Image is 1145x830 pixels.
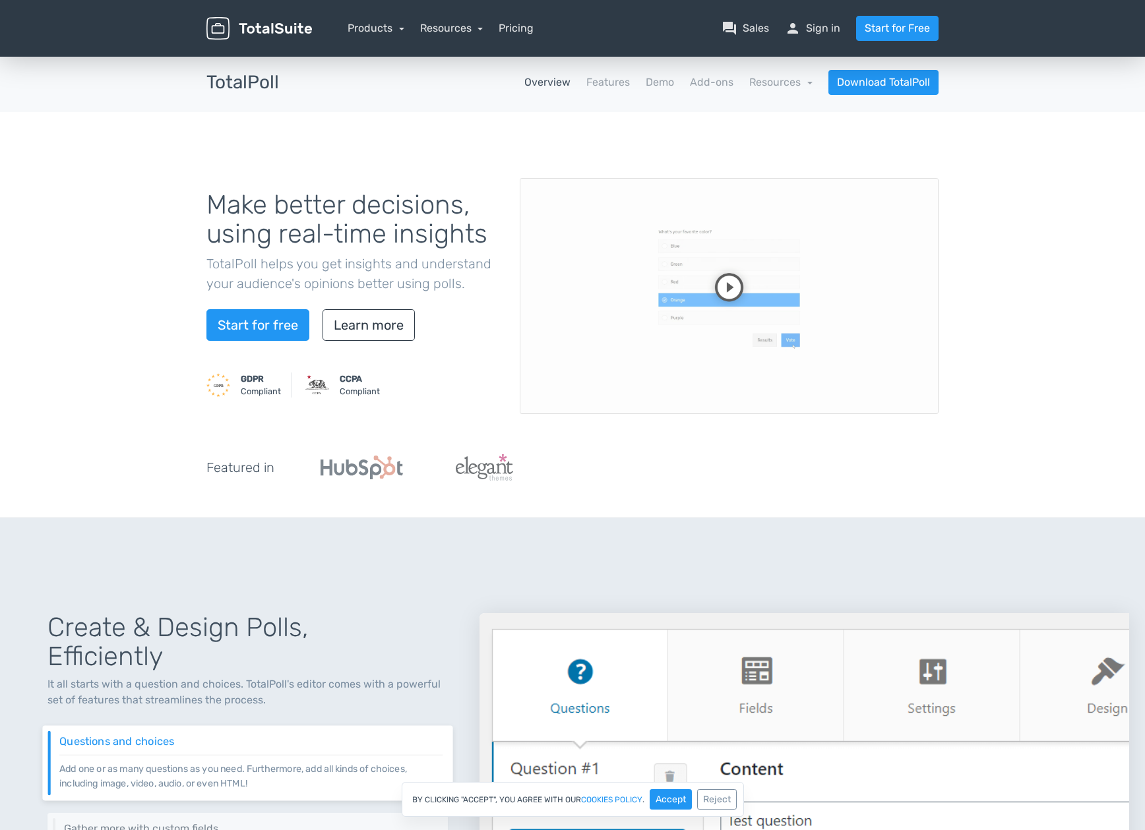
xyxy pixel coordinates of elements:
a: Products [348,22,404,34]
a: Resources [749,76,813,88]
h1: Create & Design Polls, Efficiently [47,613,448,671]
small: Compliant [340,372,380,398]
p: TotalPoll helps you get insights and understand your audience's opinions better using polls. [206,254,500,293]
img: TotalSuite for WordPress [206,17,312,40]
a: personSign in [785,20,840,36]
img: CCPA [305,373,329,397]
img: ElegantThemes [456,454,513,481]
h6: Questions and choices [59,736,443,748]
a: Add-ons [690,74,733,90]
a: Overview [524,74,571,90]
div: By clicking "Accept", you agree with our . [402,782,744,817]
button: Reject [697,789,737,810]
strong: CCPA [340,374,362,384]
a: Start for Free [856,16,939,41]
a: Learn more [323,309,415,341]
span: question_answer [722,20,737,36]
h5: Featured in [206,460,274,475]
h1: Make better decisions, using real-time insights [206,191,500,249]
a: Download TotalPoll [828,70,939,95]
p: Add one or as many questions as you need. Furthermore, add all kinds of choices, including image,... [59,754,443,790]
a: Demo [646,74,674,90]
img: Hubspot [321,456,403,479]
h3: TotalPoll [206,73,279,93]
a: question_answerSales [722,20,769,36]
img: GDPR [206,373,230,397]
p: It all starts with a question and choices. TotalPoll's editor comes with a powerful set of featur... [47,676,448,708]
span: person [785,20,801,36]
a: cookies policy [581,796,642,804]
a: Resources [420,22,483,34]
strong: GDPR [241,374,264,384]
small: Compliant [241,372,281,398]
a: Features [586,74,630,90]
a: Start for free [206,309,309,341]
a: Pricing [499,20,534,36]
button: Accept [650,789,692,810]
